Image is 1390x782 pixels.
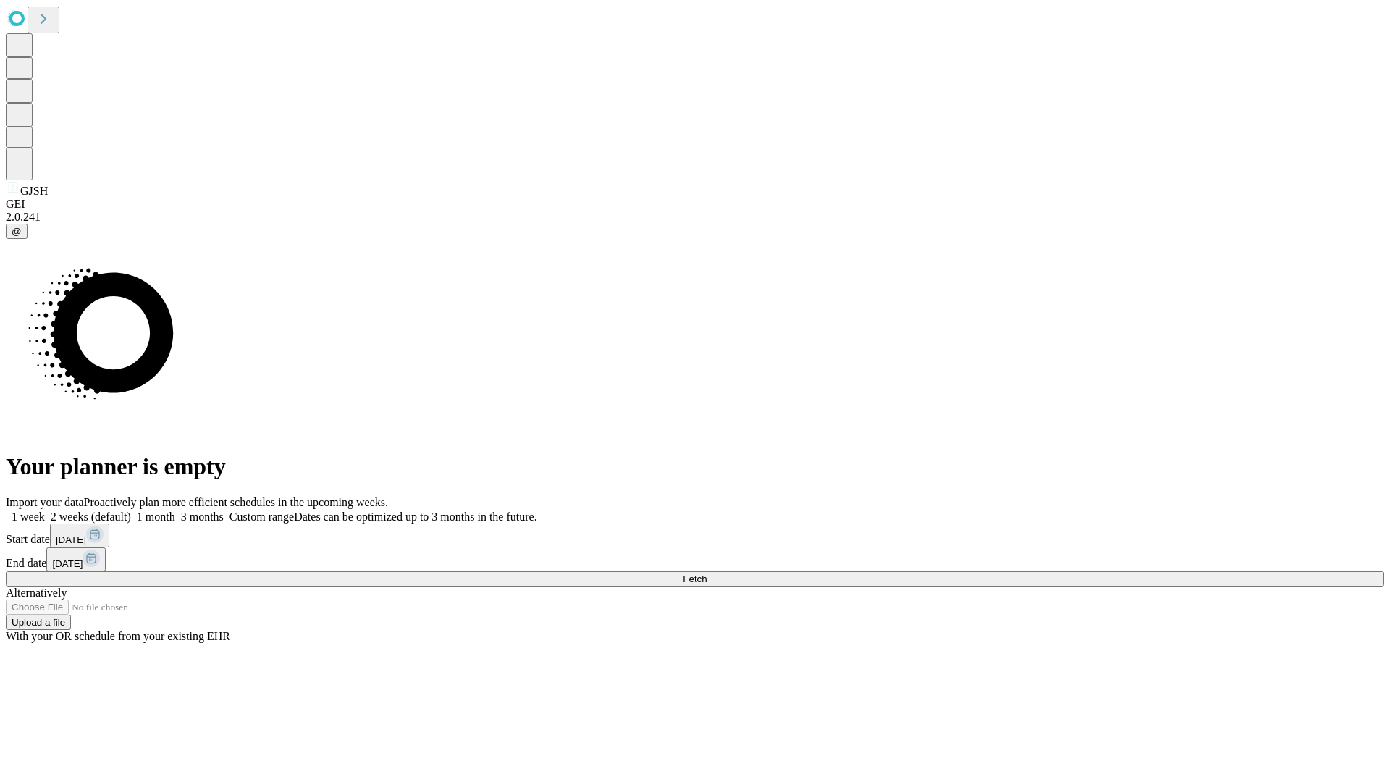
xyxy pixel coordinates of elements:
span: [DATE] [52,558,83,569]
button: @ [6,224,28,239]
button: Upload a file [6,615,71,630]
span: @ [12,226,22,237]
span: GJSH [20,185,48,197]
div: GEI [6,198,1384,211]
button: [DATE] [46,547,106,571]
span: 1 month [137,510,175,523]
span: 1 week [12,510,45,523]
span: Custom range [229,510,294,523]
h1: Your planner is empty [6,453,1384,480]
div: 2.0.241 [6,211,1384,224]
span: Dates can be optimized up to 3 months in the future. [294,510,536,523]
div: End date [6,547,1384,571]
span: Alternatively [6,586,67,599]
button: Fetch [6,571,1384,586]
span: 3 months [181,510,224,523]
button: [DATE] [50,524,109,547]
span: With your OR schedule from your existing EHR [6,630,230,642]
span: Import your data [6,496,84,508]
div: Start date [6,524,1384,547]
span: Fetch [683,573,707,584]
span: [DATE] [56,534,86,545]
span: Proactively plan more efficient schedules in the upcoming weeks. [84,496,388,508]
span: 2 weeks (default) [51,510,131,523]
